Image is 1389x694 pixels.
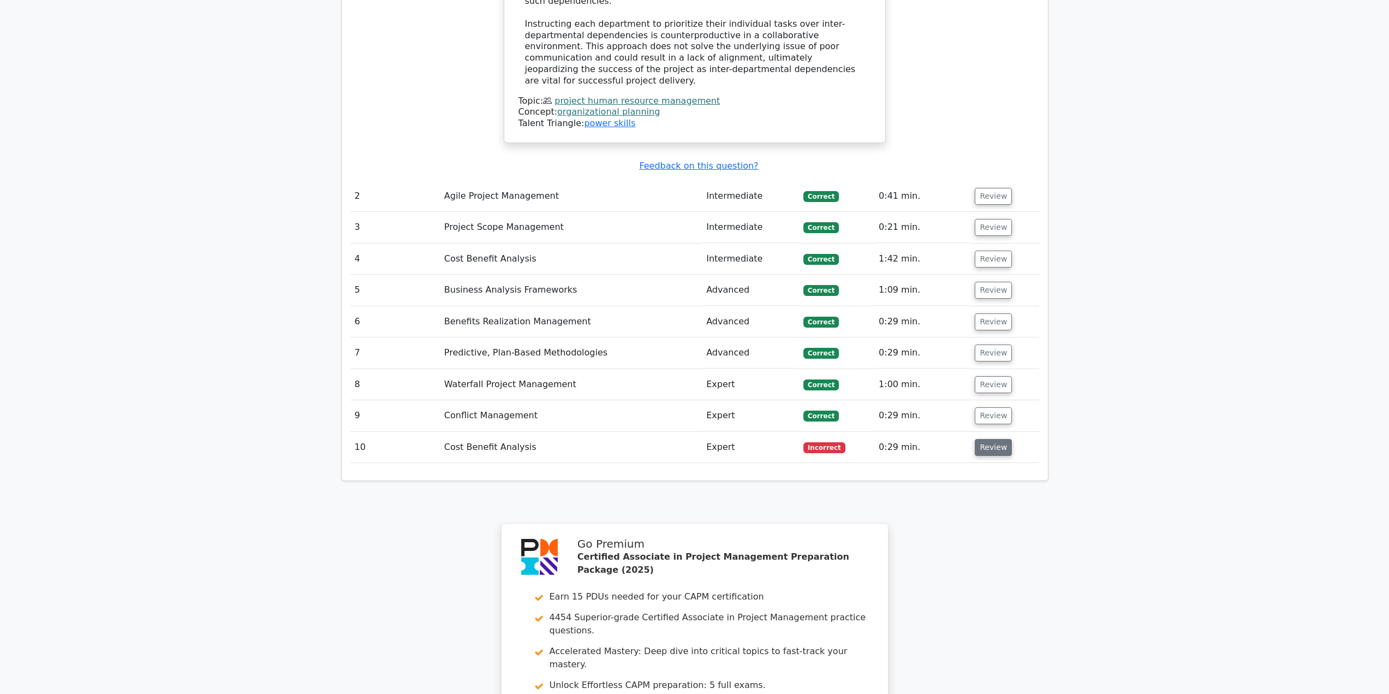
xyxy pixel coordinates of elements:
[874,369,970,400] td: 1:00 min.
[440,212,702,243] td: Project Scope Management
[803,348,839,359] span: Correct
[584,118,635,128] a: power skills
[803,317,839,328] span: Correct
[874,181,970,212] td: 0:41 min.
[874,212,970,243] td: 0:21 min.
[803,254,839,265] span: Correct
[518,106,871,118] div: Concept:
[440,337,702,369] td: Predictive, Plan-Based Methodologies
[518,96,871,107] div: Topic:
[350,181,440,212] td: 2
[803,442,845,453] span: Incorrect
[350,275,440,306] td: 5
[555,96,720,106] a: project human resource management
[440,400,702,431] td: Conflict Management
[440,275,702,306] td: Business Analysis Frameworks
[702,275,799,306] td: Advanced
[702,244,799,275] td: Intermediate
[975,407,1012,424] button: Review
[975,439,1012,456] button: Review
[702,400,799,431] td: Expert
[975,313,1012,330] button: Review
[440,244,702,275] td: Cost Benefit Analysis
[440,432,702,463] td: Cost Benefit Analysis
[702,369,799,400] td: Expert
[975,219,1012,236] button: Review
[440,369,702,400] td: Waterfall Project Management
[350,400,440,431] td: 9
[803,222,839,233] span: Correct
[702,212,799,243] td: Intermediate
[350,369,440,400] td: 8
[350,432,440,463] td: 10
[975,345,1012,361] button: Review
[639,161,758,171] a: Feedback on this question?
[702,337,799,369] td: Advanced
[702,432,799,463] td: Expert
[518,96,871,129] div: Talent Triangle:
[557,106,660,117] a: organizational planning
[874,337,970,369] td: 0:29 min.
[803,191,839,202] span: Correct
[975,251,1012,268] button: Review
[803,379,839,390] span: Correct
[975,188,1012,205] button: Review
[702,306,799,337] td: Advanced
[440,306,702,337] td: Benefits Realization Management
[803,411,839,422] span: Correct
[803,285,839,296] span: Correct
[874,275,970,306] td: 1:09 min.
[350,244,440,275] td: 4
[350,212,440,243] td: 3
[975,282,1012,299] button: Review
[350,306,440,337] td: 6
[874,244,970,275] td: 1:42 min.
[874,432,970,463] td: 0:29 min.
[350,337,440,369] td: 7
[440,181,702,212] td: Agile Project Management
[975,376,1012,393] button: Review
[702,181,799,212] td: Intermediate
[874,400,970,431] td: 0:29 min.
[874,306,970,337] td: 0:29 min.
